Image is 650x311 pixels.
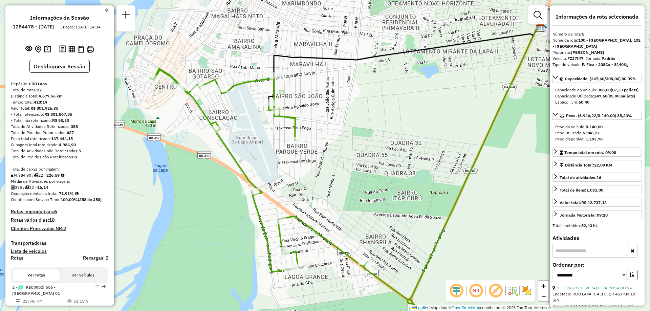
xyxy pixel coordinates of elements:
h4: Rotas improdutivas: [11,209,108,215]
div: Bairro: BEIRA RIO (BOM JESUS DA LA / BA) [552,303,642,309]
div: 4.984,90 / 22 = [11,172,108,178]
button: Ordem crescente [627,270,637,280]
i: Cubagem total roteirizado [11,173,15,177]
div: Motorista: [552,49,642,55]
i: Distância Total [16,299,20,303]
span: Ocultar NR [468,283,484,299]
span: + [541,282,546,290]
div: Valor total: [560,200,607,206]
h4: Rotas vários dias: [11,217,108,223]
div: Espaço livre: [555,99,639,105]
div: Criação: [DATE] 14:34 [58,24,103,30]
button: Desbloquear Sessão [29,60,90,73]
span: | [429,306,430,310]
strong: 6.946,22 [583,130,600,135]
div: Peso total roteirizado: [11,136,108,142]
div: Peso Utilizado: [555,130,639,136]
strong: 627 [67,130,74,135]
i: Meta Caixas/viagem: 206,52 Diferença: 20,07 [61,173,64,177]
i: % de utilização do peso [67,299,72,303]
span: | Jornada: [583,56,615,61]
a: 1 - 23602370 - VERALUCIA ROSA DO VA [557,285,632,290]
strong: R$ 42.737,13 [581,200,607,205]
span: Peso: (6.946,22/8.140,00) 85,33% [566,113,632,118]
strong: 100,00% [61,197,78,202]
a: Total de atividades:16 [552,173,642,182]
h4: Recargas: 2 [83,255,108,261]
div: Depósito: [11,81,108,87]
strong: 6 [54,208,57,215]
div: Média de Atividades por viagem: [11,178,108,184]
button: Ver rotas [13,269,60,281]
strong: 308,00 [598,87,611,92]
span: Clientes com Service Time: [11,197,61,202]
div: Capacidade Utilizada: [555,93,639,99]
span: Exibir rótulo [487,283,504,299]
a: Zoom in [538,281,548,291]
div: Total de rotas: [11,87,108,93]
div: Endereço: ROD LAPA RIACHO BR 463 KM 10 S/N [552,291,642,303]
strong: (05,90 pallets) [607,93,635,98]
span: Ocupação média da frota: [11,191,58,196]
button: Logs desbloquear sessão [58,44,67,54]
strong: 2 [63,225,66,231]
strong: 10 [49,217,55,223]
strong: 1.031,00 [586,187,603,193]
button: Ver veículos [60,269,106,281]
span: 22,09 KM [594,162,612,168]
strong: FZJ7I47 [567,56,583,61]
i: Total de Atividades [11,185,15,190]
strong: 247,60 [594,93,607,98]
div: Nome da rota: [552,37,642,49]
a: Rotas [11,255,23,261]
strong: 22 [37,87,42,92]
strong: F. Fixa - 308Cx - 8140Kg [582,62,629,67]
h4: Lista de veículos [11,248,108,254]
div: Total hectolitro: [552,223,642,229]
span: REC0002 [26,285,43,290]
button: Visualizar relatório de Roteirização [67,44,76,53]
a: Zoom out [538,291,548,301]
em: Média calculada utilizando a maior ocupação (%Peso ou %Cubagem) de cada rota da sessão. Rotas cro... [75,192,79,196]
div: Total de Pedidos Roteirizados: [11,130,108,136]
img: Fluxo de ruas [507,285,518,296]
div: Peso: (6.946,22/8.140,00) 85,33% [552,121,642,145]
button: Centralizar mapa no depósito ou ponto de apoio [34,44,43,54]
span: Total de atividades: [560,175,601,180]
div: Total de caixas por viagem: [11,166,108,172]
strong: 100 - [GEOGRAPHIC_DATA], 102 - [GEOGRAPHIC_DATA] [552,38,641,49]
h4: Informações da rota selecionada [552,14,642,20]
i: Total de rotas [25,185,29,190]
div: Tipo do veículo: [552,62,642,68]
strong: 8.140,00 [586,124,603,129]
strong: 5 [79,148,81,153]
div: Cubagem total roteirizado: [11,142,108,148]
button: Imprimir Rotas [85,44,95,54]
strong: (358 de 358) [78,197,102,202]
em: Rota exportada [102,285,106,289]
img: Exibir/Ocultar setores [521,285,532,296]
h6: 1284478 - [DATE] [13,24,55,30]
span: Tempo total em rota: 09:08 [564,150,616,155]
strong: 137.444,15 [51,136,73,141]
div: Valor total: [11,105,108,111]
strong: 5 [582,31,584,37]
div: Capacidade: (247,60/308,00) 80,39% [552,84,642,108]
div: Distância Total: [11,93,108,99]
strong: R$ 801.926,35 [30,106,58,111]
a: Nova sessão e pesquisa [119,8,133,23]
strong: 16 [597,175,601,180]
strong: 4.984,90 [59,142,76,147]
div: 355 / 22 = [11,184,108,191]
a: Valor total:R$ 42.737,13 [552,198,642,207]
a: Distância Total:22,09 KM [552,160,642,169]
strong: 355 [71,124,78,129]
a: Clique aqui para minimizar o painel [105,6,108,14]
strong: (07,33 pallets) [611,87,638,92]
h4: Clientes Priorizados NR: [11,226,108,231]
div: Distância Total: [560,162,612,168]
button: Exibir sessão original [24,44,34,54]
div: Total de itens: [560,187,603,193]
span: | 556 - [GEOGRAPHIC_DATA] 01 [12,285,60,296]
